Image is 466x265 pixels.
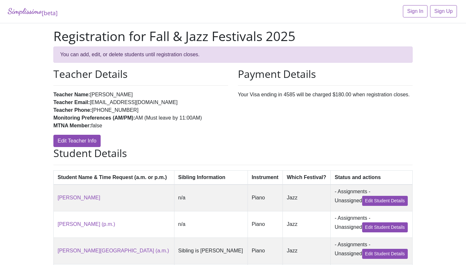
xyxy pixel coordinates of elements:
li: false [53,122,228,130]
h2: Student Details [53,147,413,159]
td: Jazz [283,238,331,264]
strong: Teacher Phone: [53,107,92,113]
td: n/a [174,185,248,211]
a: Edit Teacher Info [53,135,101,147]
td: Piano [248,211,283,238]
h2: Teacher Details [53,68,228,80]
li: [PHONE_NUMBER] [53,106,228,114]
td: - Assignments - Unassigned [331,238,413,264]
a: Edit Student Details [362,249,408,259]
th: Student Name & Time Request (a.m. or p.m.) [54,170,174,185]
div: Your Visa ending in 4585 will be charged $180.00 when registration closes. [233,68,417,147]
th: Status and actions [331,170,413,185]
h1: Registration for Fall & Jazz Festivals 2025 [53,28,413,44]
td: Sibling is [PERSON_NAME] [174,238,248,264]
th: Instrument [248,170,283,185]
sub: [beta] [42,9,58,17]
strong: Teacher Name: [53,92,90,97]
a: Sign In [403,5,427,17]
a: Edit Student Details [362,222,408,232]
li: [PERSON_NAME] [53,91,228,99]
td: Jazz [283,211,331,238]
a: Simplissimo[beta] [8,5,58,18]
strong: MTNA Member: [53,123,91,128]
td: - Assignments - Unassigned [331,185,413,211]
th: Sibling Information [174,170,248,185]
td: Jazz [283,185,331,211]
td: - Assignments - Unassigned [331,211,413,238]
th: Which Festival? [283,170,331,185]
td: n/a [174,211,248,238]
li: AM (Must leave by 11:00AM) [53,114,228,122]
a: [PERSON_NAME] [58,195,100,200]
a: Sign Up [430,5,457,17]
strong: Teacher Email: [53,100,90,105]
a: [PERSON_NAME][GEOGRAPHIC_DATA] (a.m.) [58,248,169,253]
a: [PERSON_NAME] (p.m.) [58,221,115,227]
strong: Monitoring Preferences (AM/PM): [53,115,135,121]
a: Edit Student Details [362,196,408,206]
li: [EMAIL_ADDRESS][DOMAIN_NAME] [53,99,228,106]
td: Piano [248,238,283,264]
h2: Payment Details [238,68,413,80]
td: Piano [248,185,283,211]
div: You can add, edit, or delete students until registration closes. [53,47,413,63]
